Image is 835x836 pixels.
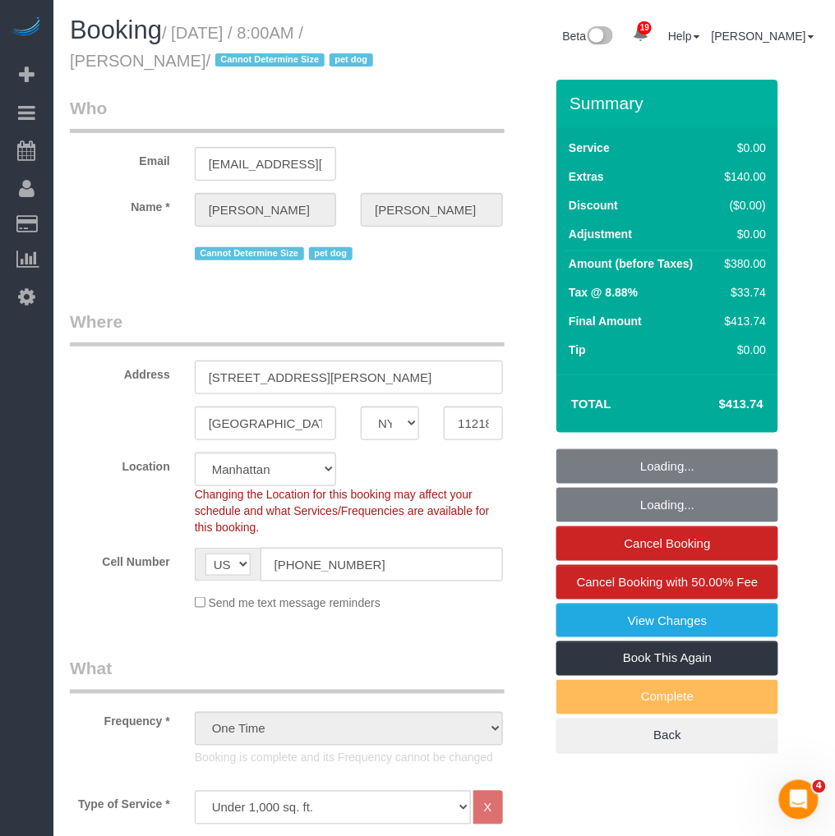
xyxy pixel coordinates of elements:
a: Help [668,30,700,43]
input: First Name [195,193,336,227]
a: Beta [563,30,614,43]
legend: Where [70,310,505,347]
div: $380.00 [718,255,766,272]
label: Frequency * [58,708,182,730]
div: ($0.00) [718,197,766,214]
span: / [206,52,378,70]
span: 19 [638,21,652,34]
div: $0.00 [718,226,766,242]
label: Amount (before Taxes) [569,255,693,272]
a: Cancel Booking [556,526,778,561]
span: pet dog [330,53,373,67]
small: / [DATE] / 8:00AM / [PERSON_NAME] [70,24,378,70]
div: $0.00 [718,342,766,358]
a: [PERSON_NAME] [712,30,814,43]
label: Extras [569,168,604,185]
a: Book This Again [556,641,778,676]
img: New interface [586,26,613,48]
label: Tip [569,342,586,358]
span: Cancel Booking with 50.00% Fee [577,575,759,589]
label: Email [58,147,182,169]
h4: $413.74 [670,397,763,411]
label: Final Amount [569,313,642,329]
span: Booking [70,16,162,44]
h3: Summary [570,94,770,113]
span: Changing the Location for this booking may affect your schedule and what Services/Frequencies are... [195,488,490,534]
div: $413.74 [718,313,766,329]
label: Discount [569,197,618,214]
label: Cell Number [58,548,182,570]
label: Service [569,140,610,156]
p: Booking is complete and its Frequency cannot be changed [195,750,503,766]
strong: Total [571,397,611,411]
input: Cell Number [261,548,503,581]
a: View Changes [556,604,778,638]
legend: Who [70,96,505,133]
span: Cannot Determine Size [215,53,325,67]
span: pet dog [309,247,353,260]
span: Send me text message reminders [209,597,381,610]
a: 19 [625,16,657,53]
div: $33.74 [718,284,766,301]
a: Cancel Booking with 50.00% Fee [556,565,778,599]
div: $0.00 [718,140,766,156]
span: Cannot Determine Size [195,247,304,260]
input: Email [195,147,336,181]
legend: What [70,657,505,694]
iframe: Intercom live chat [779,780,819,820]
img: Automaid Logo [10,16,43,39]
label: Location [58,452,182,475]
input: City [195,407,336,440]
label: Type of Service * [58,791,182,813]
span: 4 [813,780,826,793]
label: Name * [58,193,182,215]
label: Address [58,361,182,383]
input: Last Name [361,193,502,227]
div: $140.00 [718,168,766,185]
input: Zip Code [444,407,502,440]
a: Back [556,719,778,753]
label: Tax @ 8.88% [569,284,638,301]
label: Adjustment [569,226,632,242]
